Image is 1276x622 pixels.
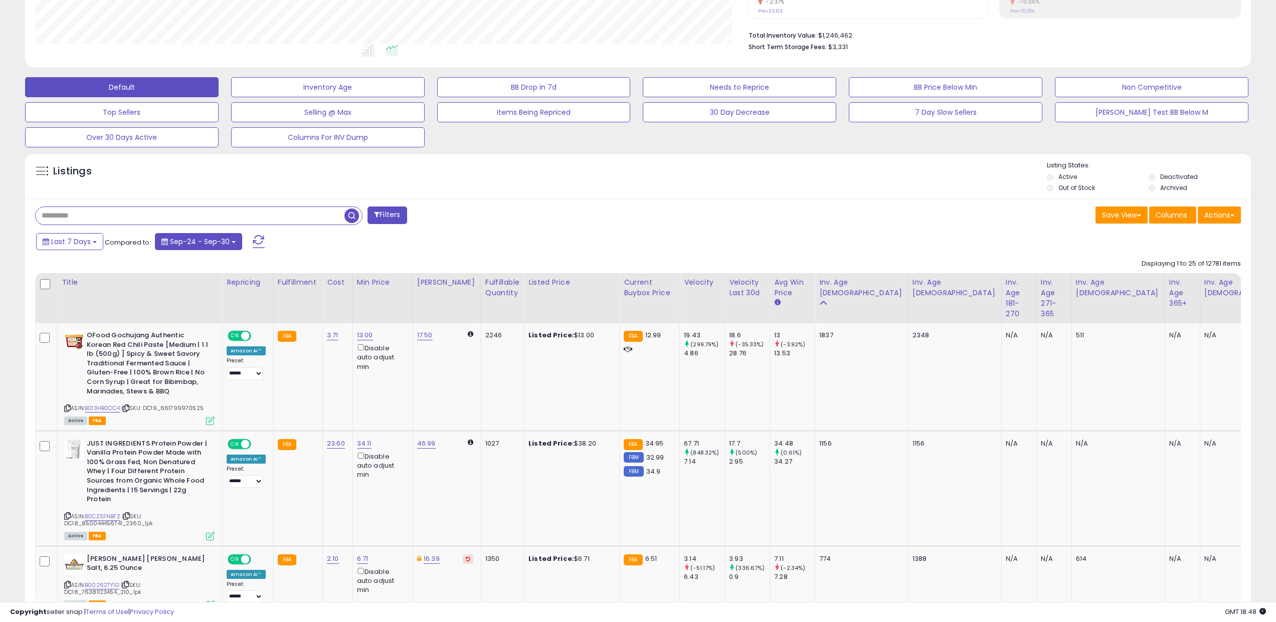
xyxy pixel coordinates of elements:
[437,102,631,122] button: Items Being Repriced
[417,330,433,340] a: 17.50
[357,451,405,480] div: Disable auto adjust min
[25,77,219,97] button: Default
[1058,183,1095,192] label: Out of Stock
[729,457,770,466] div: 2.95
[357,439,372,449] a: 34.11
[1041,439,1064,448] div: N/A
[227,277,269,288] div: Repricing
[327,330,338,340] a: 3.71
[25,102,219,122] button: Top Sellers
[87,554,209,575] b: [PERSON_NAME] [PERSON_NAME] Salt, 6.25 Ounce
[819,439,900,448] div: 1156
[913,331,994,340] div: 2348
[64,554,215,608] div: ASIN:
[774,298,780,307] small: Avg Win Price.
[130,607,174,616] a: Privacy Policy
[64,331,215,424] div: ASIN:
[819,554,900,563] div: 774
[278,439,296,450] small: FBA
[170,237,230,247] span: Sep-24 - Sep-30
[624,554,642,565] small: FBA
[774,349,815,358] div: 13.53
[368,206,407,224] button: Filters
[624,466,643,477] small: FBM
[690,564,715,572] small: (-51.17%)
[624,452,643,463] small: FBM
[729,554,770,563] div: 3.93
[10,607,47,616] strong: Copyright
[62,277,218,288] div: Title
[1055,77,1248,97] button: Non Competitive
[87,331,209,398] b: OFood Gochujang Authentic Korean Red Chili Paste [Medium | 1.1 lb (500g) ] Spicy & Sweet Savory T...
[749,31,817,40] b: Total Inventory Value:
[86,607,128,616] a: Terms of Use
[64,439,215,539] div: ASIN:
[819,331,900,340] div: 1837
[121,404,204,412] span: | SKU: DC19_661799970525
[1160,183,1187,192] label: Archived
[64,331,84,351] img: 41T+TMP+K4L._SL40_.jpg
[250,555,266,563] span: OFF
[684,331,724,340] div: 19.43
[774,457,815,466] div: 34.27
[227,570,266,579] div: Amazon AI *
[684,554,724,563] div: 3.14
[417,277,477,288] div: [PERSON_NAME]
[729,572,770,581] div: 0.9
[1041,331,1064,340] div: N/A
[736,564,765,572] small: (336.67%)
[357,566,405,595] div: Disable auto adjust min
[229,555,241,563] span: ON
[227,466,266,488] div: Preset:
[155,233,242,250] button: Sep-24 - Sep-30
[624,277,675,298] div: Current Buybox Price
[231,77,425,97] button: Inventory Age
[684,572,724,581] div: 6.43
[1010,8,1035,14] small: Prev: 32.81%
[227,357,266,380] div: Preset:
[684,277,720,288] div: Velocity
[729,331,770,340] div: 18.6
[736,449,757,457] small: (500%)
[645,439,664,448] span: 34.95
[624,439,642,450] small: FBA
[1160,172,1198,181] label: Deactivated
[1096,206,1148,224] button: Save View
[1006,439,1029,448] div: N/A
[105,238,151,247] span: Compared to:
[250,332,266,340] span: OFF
[684,457,724,466] div: 7.14
[774,439,815,448] div: 34.48
[528,439,574,448] b: Listed Price:
[89,417,106,425] span: FBA
[227,346,266,355] div: Amazon AI *
[643,77,836,97] button: Needs to Reprice
[1076,554,1157,563] div: 614
[736,340,764,348] small: (-35.33%)
[1055,102,1248,122] button: [PERSON_NAME] Test BB Below M
[485,277,520,298] div: Fulfillable Quantity
[624,331,642,342] small: FBA
[485,331,516,340] div: 2246
[51,237,91,247] span: Last 7 Days
[646,467,661,476] span: 34.9
[327,554,339,564] a: 2.10
[690,449,719,457] small: (848.32%)
[528,439,612,448] div: $38.20
[227,581,266,603] div: Preset:
[229,332,241,340] span: ON
[1006,277,1032,319] div: Inv. Age 181-270
[643,102,836,122] button: 30 Day Decrease
[437,77,631,97] button: BB Drop in 7d
[64,417,87,425] span: All listings currently available for purchase on Amazon
[781,449,802,457] small: (0.61%)
[231,127,425,147] button: Columns For INV Dump
[913,439,994,448] div: 1156
[229,440,241,448] span: ON
[64,512,153,527] span: | SKU: DC18_850044456741_2360_1pk
[25,127,219,147] button: Over 30 Days Active
[1006,331,1029,340] div: N/A
[684,439,724,448] div: 67.71
[781,340,805,348] small: (-3.92%)
[87,439,209,507] b: JUST INGREDIENTS Protein Powder | Vanilla Protein Powder Made with 100% Grass Fed, Non Denatured ...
